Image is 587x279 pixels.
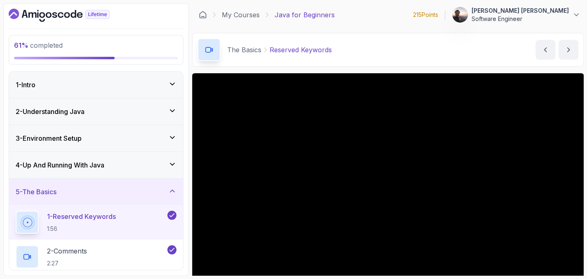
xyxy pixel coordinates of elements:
a: My Courses [222,10,260,20]
button: user profile image[PERSON_NAME] [PERSON_NAME]Software Engineer [452,7,580,23]
button: 1-Reserved Keywords1:56 [16,211,176,234]
button: 5-The Basics [9,179,183,205]
span: 61 % [14,41,28,49]
h3: 1 - Intro [16,80,35,90]
button: 2-Understanding Java [9,98,183,125]
p: [PERSON_NAME] [PERSON_NAME] [472,7,569,15]
p: 215 Points [413,11,438,19]
img: user profile image [452,7,468,23]
p: 2:27 [47,259,87,267]
h3: 5 - The Basics [16,187,56,197]
button: 2-Comments2:27 [16,245,176,268]
p: 1:56 [47,225,116,233]
p: Software Engineer [472,15,569,23]
button: previous content [535,40,555,60]
h3: 2 - Understanding Java [16,107,85,116]
p: Reserved Keywords [270,45,332,55]
p: The Basics [227,45,261,55]
button: next content [559,40,578,60]
span: completed [14,41,63,49]
a: Dashboard [9,9,129,22]
p: 1 - Reserved Keywords [47,212,116,221]
h3: 3 - Environment Setup [16,133,82,143]
button: 1-Intro [9,72,183,98]
button: 4-Up And Running With Java [9,152,183,178]
a: Dashboard [199,11,207,19]
p: 2 - Comments [47,246,87,256]
h3: 4 - Up And Running With Java [16,160,104,170]
button: 3-Environment Setup [9,125,183,151]
p: Java for Beginners [275,10,335,20]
